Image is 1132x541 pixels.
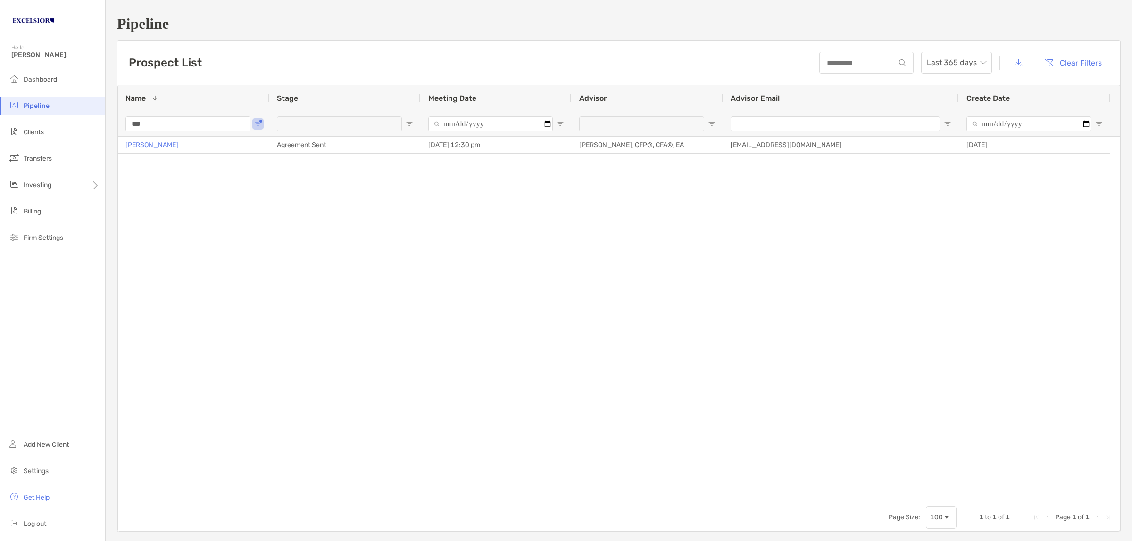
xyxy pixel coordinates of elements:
img: get-help icon [8,491,20,502]
div: Last Page [1105,514,1112,521]
div: [PERSON_NAME], CFP®, CFA®, EA [572,137,723,153]
div: [DATE] 12:30 pm [421,137,572,153]
h1: Pipeline [117,15,1121,33]
span: 1 [979,513,983,521]
img: add_new_client icon [8,438,20,450]
div: [DATE] [959,137,1110,153]
div: Page Size [926,506,957,529]
span: Add New Client [24,441,69,449]
span: Advisor [579,94,607,103]
img: clients icon [8,126,20,137]
span: Name [125,94,146,103]
img: investing icon [8,179,20,190]
img: transfers icon [8,152,20,164]
span: 1 [992,513,997,521]
span: Firm Settings [24,234,63,242]
span: Advisor Email [731,94,780,103]
span: Meeting Date [428,94,476,103]
img: Zoe Logo [11,4,55,38]
div: Next Page [1093,514,1101,521]
span: Last 365 days [927,52,986,73]
button: Open Filter Menu [944,120,951,128]
span: Create Date [966,94,1010,103]
img: billing icon [8,205,20,216]
button: Open Filter Menu [708,120,716,128]
img: input icon [899,59,906,66]
span: Pipeline [24,102,50,110]
span: 1 [1006,513,1010,521]
span: Billing [24,207,41,215]
div: Page Size: [889,513,920,521]
div: Previous Page [1044,514,1051,521]
button: Clear Filters [1037,52,1109,73]
img: settings icon [8,465,20,476]
div: Agreement Sent [269,137,421,153]
button: Open Filter Menu [406,120,413,128]
span: [PERSON_NAME]! [11,51,100,59]
input: Meeting Date Filter Input [428,116,553,131]
span: Dashboard [24,75,57,83]
span: of [1078,513,1084,521]
div: 100 [930,513,943,521]
input: Advisor Email Filter Input [731,116,940,131]
img: firm-settings icon [8,231,20,243]
input: Name Filter Input [125,116,250,131]
div: [EMAIL_ADDRESS][DOMAIN_NAME] [723,137,959,153]
span: Log out [24,520,46,528]
img: logout icon [8,517,20,529]
span: to [985,513,991,521]
input: Create Date Filter Input [966,116,1091,131]
span: Stage [277,94,298,103]
span: Clients [24,128,44,136]
span: Transfers [24,155,52,163]
span: 1 [1085,513,1090,521]
span: of [998,513,1004,521]
button: Open Filter Menu [1095,120,1103,128]
img: pipeline icon [8,99,20,111]
img: dashboard icon [8,73,20,84]
span: Page [1055,513,1071,521]
button: Open Filter Menu [557,120,564,128]
h3: Prospect List [129,56,202,69]
a: [PERSON_NAME] [125,139,178,151]
span: 1 [1072,513,1076,521]
span: Investing [24,181,51,189]
div: First Page [1032,514,1040,521]
span: Get Help [24,493,50,501]
span: Settings [24,467,49,475]
button: Open Filter Menu [254,120,262,128]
